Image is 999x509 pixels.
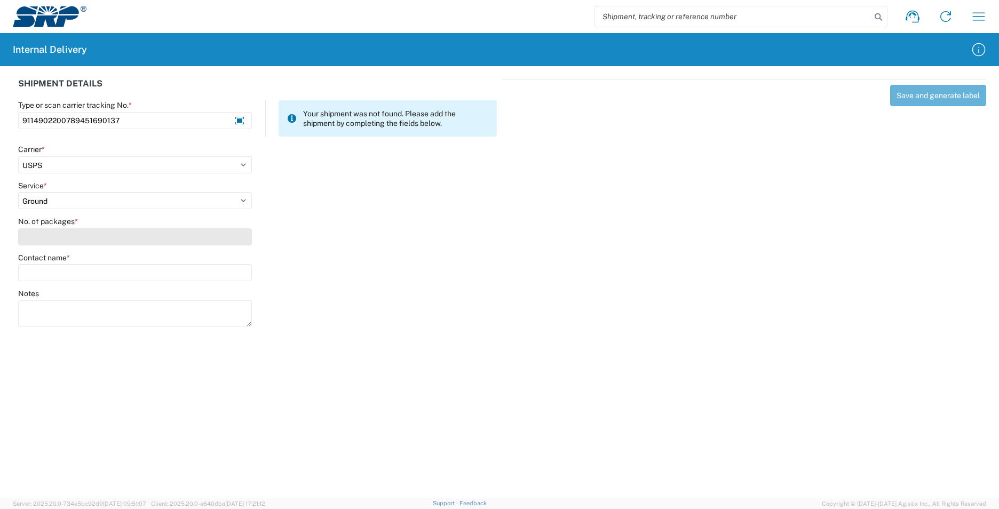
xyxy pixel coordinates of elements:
[18,253,70,263] label: Contact name
[13,43,87,56] h2: Internal Delivery
[13,500,146,507] span: Server: 2025.20.0-734e5bc92d9
[459,500,487,506] a: Feedback
[18,289,39,298] label: Notes
[822,499,986,508] span: Copyright © [DATE]-[DATE] Agistix Inc., All Rights Reserved
[13,6,86,27] img: srp
[225,500,265,507] span: [DATE] 17:21:12
[151,500,265,507] span: Client: 2025.20.0-e640dba
[18,79,497,100] div: SHIPMENT DETAILS
[18,100,132,110] label: Type or scan carrier tracking No.
[18,181,47,190] label: Service
[594,6,871,27] input: Shipment, tracking or reference number
[433,500,459,506] a: Support
[303,109,488,128] span: Your shipment was not found. Please add the shipment by completing the fields below.
[103,500,146,507] span: [DATE] 09:51:07
[18,145,45,154] label: Carrier
[18,217,78,226] label: No. of packages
